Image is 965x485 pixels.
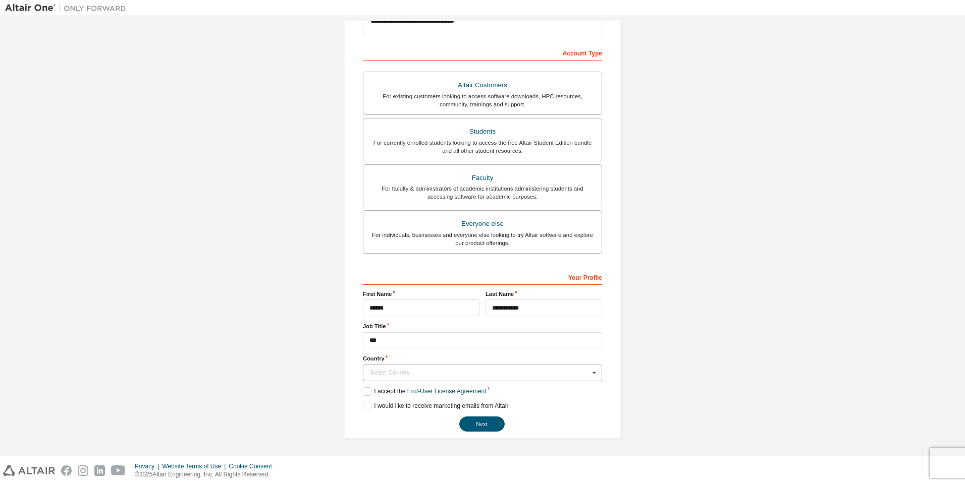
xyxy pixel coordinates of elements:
[363,290,479,298] label: First Name
[369,231,596,247] div: For individuals, businesses and everyone else looking to try Altair software and explore our prod...
[61,465,72,476] img: facebook.svg
[369,125,596,139] div: Students
[363,387,486,396] label: I accept the
[5,3,131,13] img: Altair One
[369,171,596,185] div: Faculty
[369,185,596,201] div: For faculty & administrators of academic institutions administering students and accessing softwa...
[363,44,602,60] div: Account Type
[363,269,602,285] div: Your Profile
[3,465,55,476] img: altair_logo.svg
[459,416,505,432] button: Next
[486,290,602,298] label: Last Name
[369,139,596,155] div: For currently enrolled students looking to access the free Altair Student Edition bundle and all ...
[363,402,508,410] label: I would like to receive marketing emails from Altair
[78,465,88,476] img: instagram.svg
[369,78,596,92] div: Altair Customers
[370,370,589,376] div: Select Country
[162,462,229,470] div: Website Terms of Use
[135,462,162,470] div: Privacy
[369,217,596,231] div: Everyone else
[135,470,278,479] p: © 2025 Altair Engineering, Inc. All Rights Reserved.
[363,354,602,362] label: Country
[407,388,487,395] a: End-User License Agreement
[369,92,596,108] div: For existing customers looking to access software downloads, HPC resources, community, trainings ...
[229,462,278,470] div: Cookie Consent
[363,322,602,330] label: Job Title
[111,465,126,476] img: youtube.svg
[94,465,105,476] img: linkedin.svg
